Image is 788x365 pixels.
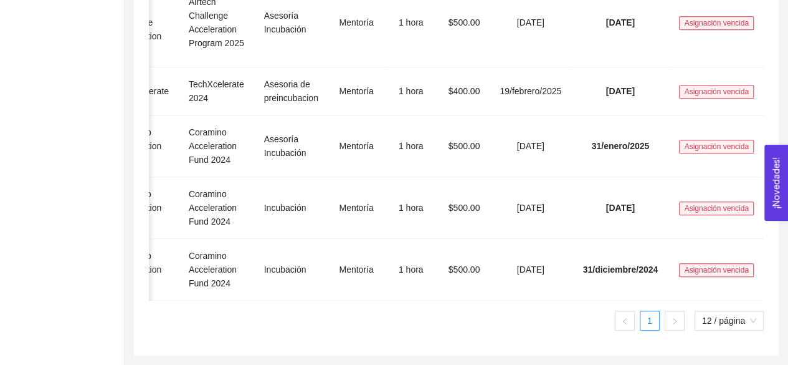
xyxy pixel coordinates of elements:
td: Coramino Acceleration Fund 2024 [179,239,254,301]
div: tamaño de página [695,311,764,331]
span: Asignación vencida [679,140,753,153]
span: Asignación vencida [679,85,753,99]
td: Asesoría Incubación [254,115,330,177]
span: left [621,318,629,325]
td: [DATE] [490,115,571,177]
span: [DATE] [606,17,635,27]
li: Página anterior [615,311,635,331]
a: 1 [640,311,659,330]
td: Incubación [254,239,330,301]
button: Open Feedback Widget [764,145,788,221]
td: Mentoría [329,239,383,301]
td: Asesoria de preincubacion [254,67,330,115]
li: Página siguiente [665,311,685,331]
span: 31/enero/2025 [591,141,649,151]
button: right [665,311,685,331]
td: Coramino Acceleration Fund 2024 [179,115,254,177]
td: 1 hora [384,239,439,301]
td: $500.00 [439,115,490,177]
span: Asignación vencida [679,202,753,215]
td: 1 hora [384,177,439,239]
td: Coramino Acceleration Fund 2024 [179,177,254,239]
td: Incubación [254,177,330,239]
span: 31/diciembre/2024 [582,265,658,275]
button: left [615,311,635,331]
td: [DATE] [490,177,571,239]
td: TechXcelerate 2024 [179,67,254,115]
td: 19/febrero/2025 [490,67,571,115]
td: $500.00 [439,177,490,239]
td: Mentoría [329,177,383,239]
td: $500.00 [439,239,490,301]
td: $400.00 [439,67,490,115]
span: Asignación vencida [679,263,753,277]
td: [DATE] [490,239,571,301]
span: 12 / página [702,311,756,330]
span: [DATE] [606,86,635,96]
li: 1 [640,311,660,331]
span: Asignación vencida [679,16,753,30]
td: 1 hora [384,67,439,115]
td: 1 hora [384,115,439,177]
td: Mentoría [329,115,383,177]
td: Mentoría [329,67,383,115]
span: right [671,318,678,325]
span: [DATE] [606,203,635,213]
